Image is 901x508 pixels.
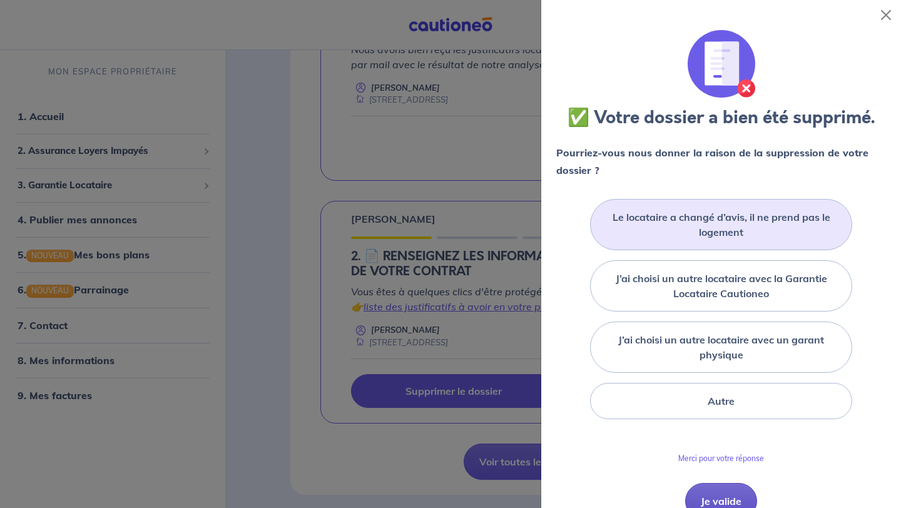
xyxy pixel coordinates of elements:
[678,454,764,463] p: Merci pour votre réponse
[688,30,755,98] img: illu_annulation_contrat.svg
[606,210,837,240] label: Le locataire a changé d’avis, il ne prend pas le logement
[606,271,837,301] label: J’ai choisi un autre locataire avec la Garantie Locataire Cautioneo
[568,108,875,129] h3: ✅ Votre dossier a bien été supprimé.
[708,394,735,409] label: Autre
[556,146,868,176] strong: Pourriez-vous nous donner la raison de la suppression de votre dossier ?
[606,332,837,362] label: J’ai choisi un autre locataire avec un garant physique
[876,5,896,25] button: Close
